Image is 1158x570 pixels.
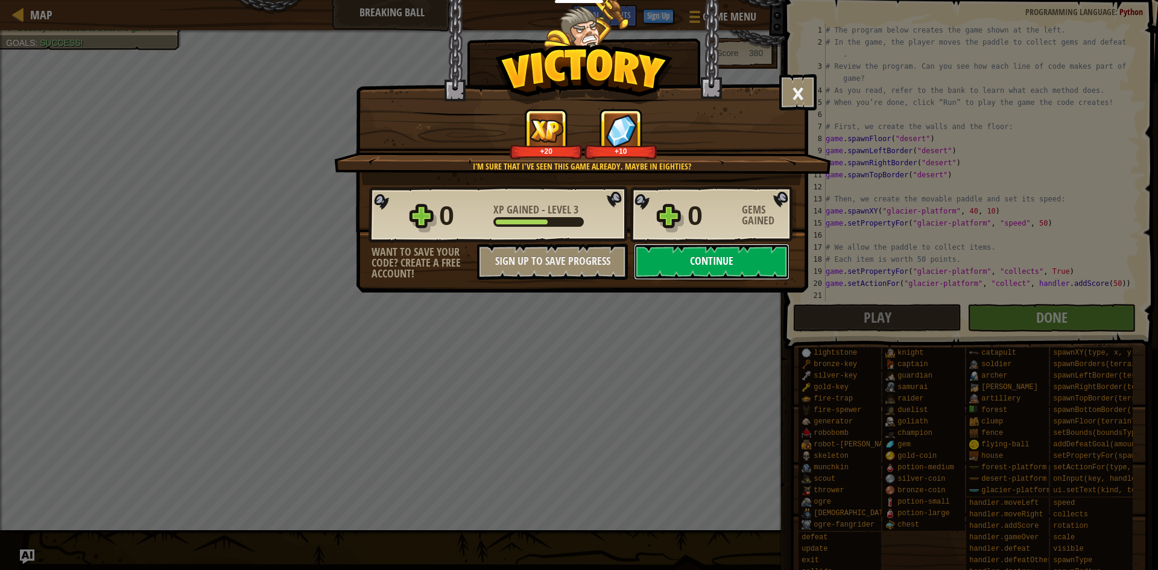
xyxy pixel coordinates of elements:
div: +20 [512,147,580,156]
div: 0 [439,197,486,235]
button: Continue [634,244,789,280]
img: XP Gained [530,119,563,142]
img: Victory [495,45,673,105]
img: Gems Gained [606,114,637,147]
div: Want to save your code? Create a free account! [372,247,477,279]
div: Gems Gained [742,204,796,226]
button: Sign Up to Save Progress [477,244,628,280]
div: 0 [688,197,735,235]
span: 3 [574,202,578,217]
span: Level [545,202,574,217]
span: XP Gained [493,202,542,217]
div: I'm sure that I've seen this game already. Maybe in eighties? [391,160,772,173]
div: +10 [587,147,655,156]
div: - [493,204,578,215]
button: × [779,74,817,110]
